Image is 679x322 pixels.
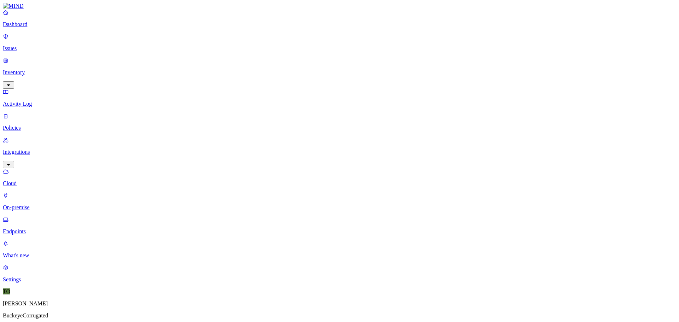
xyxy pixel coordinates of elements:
p: Dashboard [3,21,676,28]
a: Issues [3,33,676,52]
span: TO [3,288,10,294]
a: Inventory [3,57,676,88]
a: Integrations [3,137,676,167]
a: Cloud [3,168,676,187]
p: Endpoints [3,228,676,235]
p: Integrations [3,149,676,155]
p: Activity Log [3,101,676,107]
p: Settings [3,276,676,283]
a: Dashboard [3,9,676,28]
a: MIND [3,3,676,9]
a: On-premise [3,192,676,211]
p: What's new [3,252,676,259]
p: Inventory [3,69,676,76]
a: Settings [3,264,676,283]
a: Policies [3,113,676,131]
p: Policies [3,125,676,131]
p: On-premise [3,204,676,211]
p: [PERSON_NAME] [3,300,676,307]
img: MIND [3,3,24,9]
p: BuckeyeCorrugated [3,312,676,319]
p: Issues [3,45,676,52]
a: Activity Log [3,89,676,107]
p: Cloud [3,180,676,187]
a: Endpoints [3,216,676,235]
a: What's new [3,240,676,259]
